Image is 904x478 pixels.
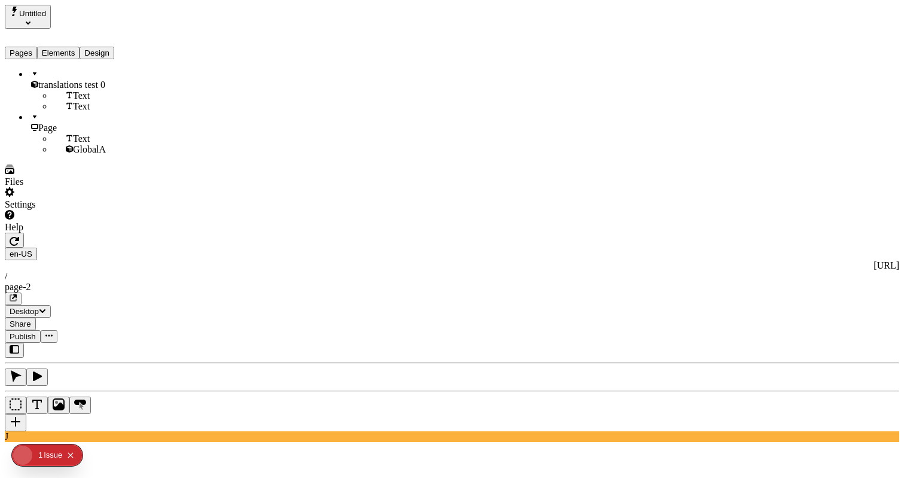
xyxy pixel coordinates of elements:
button: Box [5,397,26,414]
button: Share [5,318,36,330]
span: translations test 0 [38,80,105,90]
button: Desktop [5,305,51,318]
div: Files [5,176,148,187]
button: Pages [5,47,37,59]
span: Share [10,319,31,328]
button: Select site [5,5,51,29]
span: en-US [10,249,32,258]
div: / [5,271,899,282]
span: Text [73,90,90,101]
span: Untitled [19,9,46,18]
button: Elements [37,47,80,59]
button: Publish [5,330,41,343]
button: Text [26,397,48,414]
span: GlobalA [73,144,106,154]
span: Text [73,133,90,144]
p: Cookie Test Route [5,10,175,20]
span: Text [73,101,90,111]
span: Desktop [10,307,39,316]
div: [URL] [5,260,899,271]
div: page-2 [5,282,899,293]
button: Image [48,397,69,414]
div: Settings [5,199,148,210]
div: Help [5,222,148,233]
span: Page [38,123,57,133]
button: Button [69,397,91,414]
button: Design [80,47,114,59]
div: J [5,431,899,442]
span: Publish [10,332,36,341]
button: Open locale picker [5,248,37,260]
